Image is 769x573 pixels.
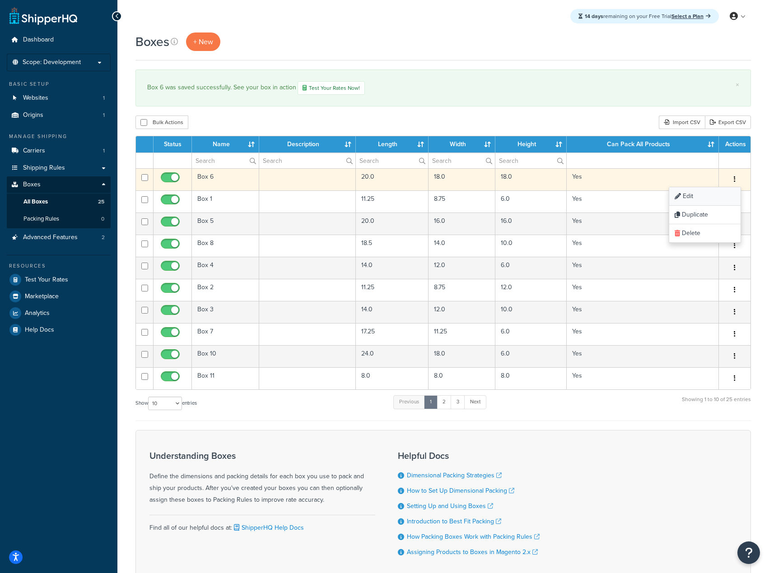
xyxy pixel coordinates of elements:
[25,293,59,300] span: Marketplace
[356,153,428,168] input: Search
[154,136,192,152] th: Status
[186,32,220,51] a: + New
[567,345,719,367] td: Yes
[567,168,719,190] td: Yes
[23,181,41,189] span: Boxes
[451,395,465,409] a: 3
[567,257,719,279] td: Yes
[7,288,111,305] a: Marketplace
[7,80,111,88] div: Basic Setup
[259,153,355,168] input: Search
[23,234,78,241] span: Advanced Features
[407,486,514,495] a: How to Set Up Dimensional Packing
[429,323,495,345] td: 11.25
[407,517,501,526] a: Introduction to Best Fit Packing
[429,190,495,213] td: 8.75
[192,235,259,257] td: Box 8
[407,547,538,557] a: Assigning Products to Boxes in Magento 2.x
[23,147,45,155] span: Carriers
[25,310,50,317] span: Analytics
[7,32,111,48] a: Dashboard
[567,367,719,389] td: Yes
[103,111,105,119] span: 1
[7,143,111,159] li: Carriers
[192,323,259,345] td: Box 7
[429,257,495,279] td: 12.0
[23,94,48,102] span: Websites
[407,532,540,541] a: How Packing Boxes Work with Packing Rules
[407,471,502,480] a: Dimensional Packing Strategies
[147,81,739,95] div: Box 6 was saved successfully. See your box in action
[567,235,719,257] td: Yes
[737,541,760,564] button: Open Resource Center
[149,515,375,534] div: Find all of our helpful docs at:
[135,116,188,129] button: Bulk Actions
[192,345,259,367] td: Box 10
[398,451,540,461] h3: Helpful Docs
[7,211,111,227] li: Packing Rules
[669,224,741,243] a: Delete
[7,107,111,124] a: Origins 1
[464,395,486,409] a: Next
[192,213,259,235] td: Box 5
[495,213,567,235] td: 16.0
[429,168,495,190] td: 18.0
[7,160,111,176] li: Shipping Rules
[495,190,567,213] td: 6.0
[719,136,750,152] th: Actions
[356,257,429,279] td: 14.0
[407,501,493,511] a: Setting Up and Using Boxes
[7,176,111,228] li: Boxes
[192,136,259,152] th: Name : activate to sort column ascending
[23,111,43,119] span: Origins
[495,257,567,279] td: 6.0
[393,395,425,409] a: Previous
[192,367,259,389] td: Box 11
[23,36,54,44] span: Dashboard
[192,168,259,190] td: Box 6
[135,33,169,51] h1: Boxes
[356,136,429,152] th: Length : activate to sort column ascending
[671,12,711,20] a: Select a Plan
[101,215,104,223] span: 0
[570,9,719,23] div: remaining on your Free Trial
[192,257,259,279] td: Box 4
[103,147,105,155] span: 1
[429,345,495,367] td: 18.0
[7,322,111,338] a: Help Docs
[7,143,111,159] a: Carriers 1
[7,262,111,270] div: Resources
[429,235,495,257] td: 14.0
[356,323,429,345] td: 17.25
[495,168,567,190] td: 18.0
[7,229,111,246] a: Advanced Features 2
[567,213,719,235] td: Yes
[7,176,111,193] a: Boxes
[429,153,495,168] input: Search
[682,394,751,414] div: Showing 1 to 10 of 25 entries
[7,229,111,246] li: Advanced Features
[705,116,751,129] a: Export CSV
[495,136,567,152] th: Height : activate to sort column ascending
[7,194,111,210] li: All Boxes
[232,523,304,532] a: ShipperHQ Help Docs
[149,451,375,461] h3: Understanding Boxes
[98,198,104,206] span: 25
[192,301,259,323] td: Box 3
[192,279,259,301] td: Box 2
[429,301,495,323] td: 12.0
[103,94,105,102] span: 1
[149,451,375,506] div: Define the dimensions and packing details for each box you use to pack and ship your products. Af...
[585,12,603,20] strong: 14 days
[356,367,429,389] td: 8.0
[495,301,567,323] td: 10.0
[148,397,182,410] select: Showentries
[7,272,111,288] a: Test Your Rates
[429,367,495,389] td: 8.0
[659,116,705,129] div: Import CSV
[736,81,739,88] a: ×
[567,136,719,152] th: Can Pack All Products : activate to sort column ascending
